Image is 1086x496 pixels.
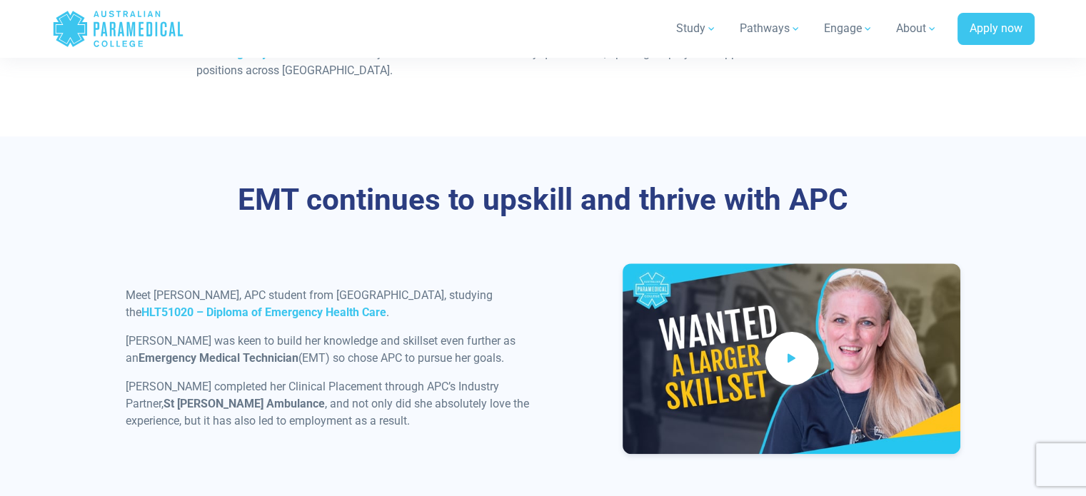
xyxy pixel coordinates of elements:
[139,351,298,365] strong: Emergency Medical Technician
[731,9,810,49] a: Pathways
[196,29,878,60] a: HLT51020 – Diploma of Emergency Health Care
[126,378,535,430] p: [PERSON_NAME] completed her Clinical Placement through APC’s Industry Partner, , and not only did...
[141,305,386,319] a: HLT51020 – Diploma of Emergency Health Care
[126,182,961,218] h3: EMT continues to upskill and thrive with APC
[126,287,535,321] p: Meet [PERSON_NAME], APC student from [GEOGRAPHIC_DATA], studying the .
[126,333,535,367] p: [PERSON_NAME] was keen to build her knowledge and skillset even further as an (EMT) so chose APC ...
[52,6,184,52] a: Australian Paramedical College
[164,397,325,410] strong: St [PERSON_NAME] Ambulance
[815,9,882,49] a: Engage
[668,9,725,49] a: Study
[888,9,946,49] a: About
[957,13,1035,46] a: Apply now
